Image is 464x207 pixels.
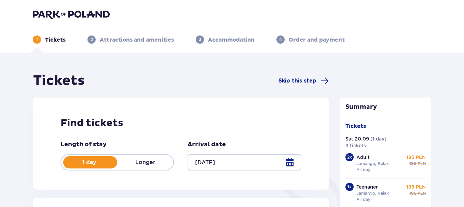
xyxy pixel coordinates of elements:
img: Park of Poland logo [33,10,110,19]
p: 2 [91,36,93,43]
p: PLN [418,190,426,196]
p: Length of stay [60,141,107,149]
div: 1 x [345,183,354,191]
p: 1 day [61,159,117,166]
p: All day [356,167,370,173]
p: Jamango, Relax [356,161,389,167]
h1: Tickets [33,72,85,89]
div: 2 x [345,153,354,161]
p: 4 [279,36,282,43]
p: All day [356,196,370,203]
p: Order and payment [289,36,345,44]
p: Adult [356,154,370,161]
p: 195 [409,161,416,167]
p: 185 PLN [406,183,426,190]
p: Tickets [345,122,366,130]
a: Skip this step [278,77,329,85]
p: Summary [340,103,432,111]
h2: Find tickets [60,117,301,130]
p: 195 [409,190,416,196]
p: Tickets [45,36,66,44]
p: 185 PLN [406,154,426,161]
p: Accommodation [208,36,255,44]
p: Sat 20.09 [345,135,369,142]
p: Jamango, Relax [356,190,389,196]
span: Skip this step [278,77,316,85]
p: 3 [199,36,201,43]
p: 1 [36,36,38,43]
p: Longer [117,159,173,166]
p: Teenager [356,183,378,190]
p: PLN [418,161,426,167]
p: ( 1 day ) [370,135,386,142]
p: Arrival date [188,141,226,149]
p: 3 tickets [345,142,366,149]
p: Attractions and amenities [100,36,174,44]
